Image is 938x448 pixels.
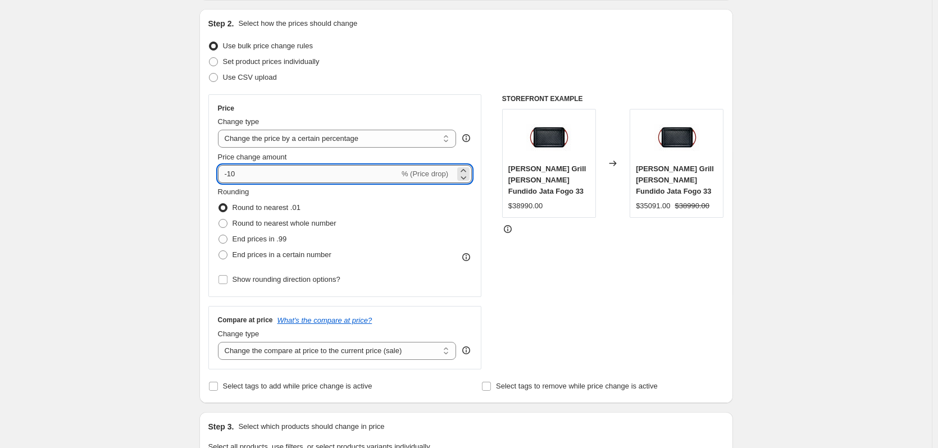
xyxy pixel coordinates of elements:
[218,316,273,324] h3: Compare at price
[218,330,259,338] span: Change type
[223,73,277,81] span: Use CSV upload
[461,132,472,144] div: help
[218,117,259,126] span: Change type
[223,382,372,390] span: Select tags to add while price change is active
[218,188,249,196] span: Rounding
[223,57,320,66] span: Set product prices individually
[508,200,543,212] div: $38990.00
[238,421,384,432] p: Select which products should change in price
[223,42,313,50] span: Use bulk price change rules
[496,382,658,390] span: Select tags to remove while price change is active
[238,18,357,29] p: Select how the prices should change
[654,115,699,160] img: parrilla-grill-hierro-fundido-jata-fogo-33_jpg_80x.webp
[233,219,336,227] span: Round to nearest whole number
[508,164,586,195] span: [PERSON_NAME] Grill [PERSON_NAME] Fundido Jata Fogo 33
[675,200,709,212] strike: $38990.00
[636,200,670,212] div: $35091.00
[208,421,234,432] h2: Step 3.
[218,165,399,183] input: -15
[218,104,234,113] h3: Price
[233,235,287,243] span: End prices in .99
[233,275,340,284] span: Show rounding direction options?
[233,203,300,212] span: Round to nearest .01
[402,170,448,178] span: % (Price drop)
[461,345,472,356] div: help
[636,164,714,195] span: [PERSON_NAME] Grill [PERSON_NAME] Fundido Jata Fogo 33
[233,250,331,259] span: End prices in a certain number
[277,316,372,324] button: What's the compare at price?
[218,153,287,161] span: Price change amount
[526,115,571,160] img: parrilla-grill-hierro-fundido-jata-fogo-33_jpg_80x.webp
[208,18,234,29] h2: Step 2.
[502,94,724,103] h6: STOREFRONT EXAMPLE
